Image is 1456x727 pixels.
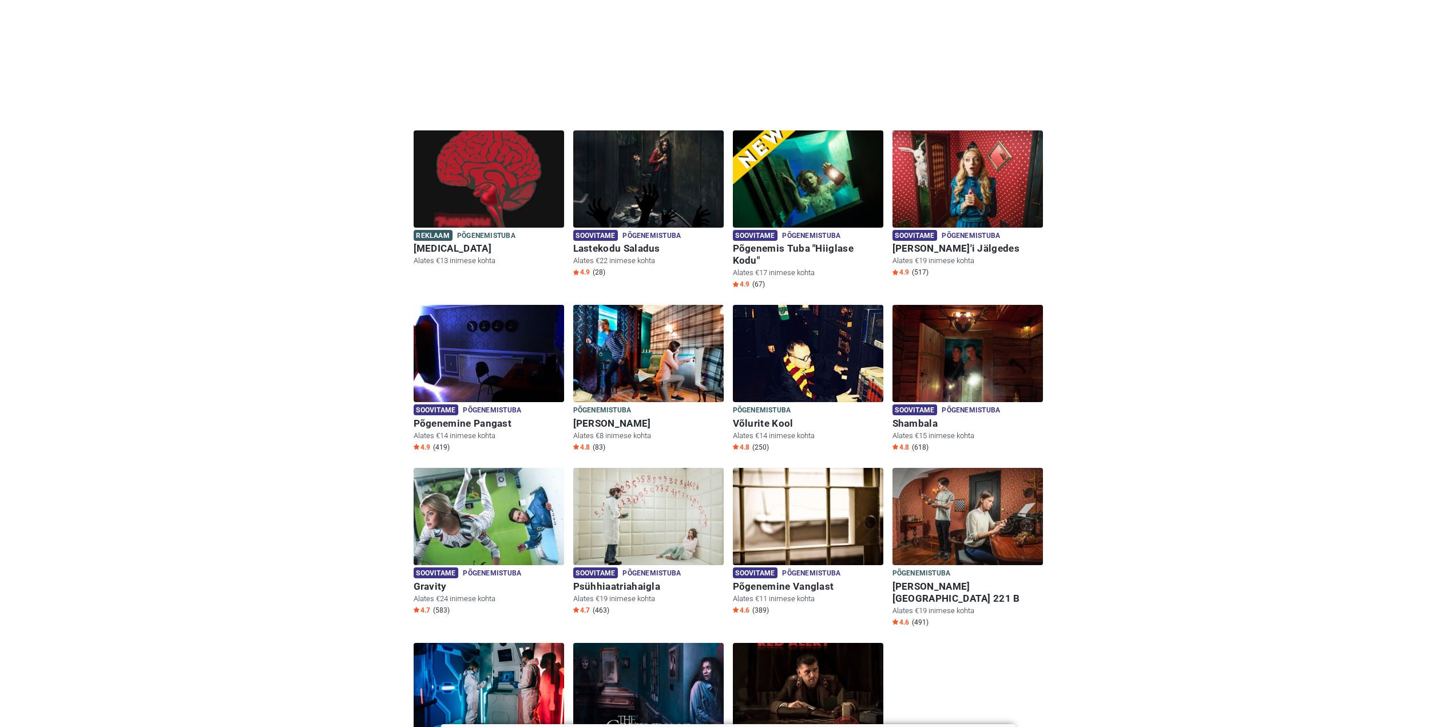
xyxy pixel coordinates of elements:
[912,443,929,452] span: (618)
[752,606,769,615] span: (389)
[414,468,564,617] a: Gravity Soovitame Põgenemistuba Gravity Alates €24 inimese kohta Star4.7 (583)
[752,280,765,289] span: (67)
[733,130,883,292] a: Põgenemis Tuba "Hiiglase Kodu" Soovitame Põgenemistuba Põgenemis Tuba "Hiiglase Kodu" Alates €17 ...
[892,567,951,580] span: Põgenemistuba
[892,130,1043,280] a: Alice'i Jälgedes Soovitame Põgenemistuba [PERSON_NAME]'i Jälgedes Alates €19 inimese kohta Star4....
[414,230,453,241] span: Reklaam
[573,130,724,228] img: Lastekodu Saladus
[593,443,605,452] span: (83)
[414,418,564,430] h6: Põgenemine Pangast
[733,404,791,417] span: Põgenemistuba
[593,268,605,277] span: (28)
[433,606,450,615] span: (583)
[414,256,564,266] p: Alates €13 inimese kohta
[942,404,1000,417] span: Põgenemistuba
[573,581,724,593] h6: Psühhiaatriahaigla
[414,243,564,255] h6: [MEDICAL_DATA]
[752,443,769,452] span: (250)
[733,468,883,617] a: Põgenemine Vanglast Soovitame Põgenemistuba Põgenemine Vanglast Alates €11 inimese kohta Star4.6 ...
[573,418,724,430] h6: [PERSON_NAME]
[782,567,840,580] span: Põgenemistuba
[622,230,681,243] span: Põgenemistuba
[733,305,883,454] a: Võlurite Kool Põgenemistuba Võlurite Kool Alates €14 inimese kohta Star4.8 (250)
[892,444,898,450] img: Star
[573,468,724,565] img: Psühhiaatriahaigla
[573,606,590,615] span: 4.7
[463,567,521,580] span: Põgenemistuba
[733,581,883,593] h6: Põgenemine Vanglast
[782,230,840,243] span: Põgenemistuba
[942,230,1000,243] span: Põgenemistuba
[892,130,1043,228] img: Alice'i Jälgedes
[733,567,778,578] span: Soovitame
[463,404,521,417] span: Põgenemistuba
[573,243,724,255] h6: Lastekodu Saladus
[573,468,724,617] a: Psühhiaatriahaigla Soovitame Põgenemistuba Psühhiaatriahaigla Alates €19 inimese kohta Star4.7 (463)
[892,581,1043,605] h6: [PERSON_NAME][GEOGRAPHIC_DATA] 221 B
[733,606,749,615] span: 4.6
[733,281,739,287] img: Star
[892,618,909,627] span: 4.6
[593,606,609,615] span: (463)
[622,567,681,580] span: Põgenemistuba
[573,443,590,452] span: 4.8
[733,418,883,430] h6: Võlurite Kool
[892,269,898,275] img: Star
[414,468,564,565] img: Gravity
[414,443,430,452] span: 4.9
[573,444,579,450] img: Star
[573,431,724,441] p: Alates €8 inimese kohta
[733,243,883,267] h6: Põgenemis Tuba "Hiiglase Kodu"
[414,581,564,593] h6: Gravity
[892,305,1043,402] img: Shambala
[733,230,778,241] span: Soovitame
[414,431,564,441] p: Alates €14 inimese kohta
[573,607,579,613] img: Star
[892,431,1043,441] p: Alates €15 inimese kohta
[414,130,564,228] img: Paranoia
[892,230,938,241] span: Soovitame
[414,130,564,269] a: Paranoia Reklaam Põgenemistuba [MEDICAL_DATA] Alates €13 inimese kohta
[733,268,883,278] p: Alates €17 inimese kohta
[892,443,909,452] span: 4.8
[573,268,590,277] span: 4.9
[573,594,724,604] p: Alates €19 inimese kohta
[433,443,450,452] span: (419)
[733,431,883,441] p: Alates €14 inimese kohta
[892,243,1043,255] h6: [PERSON_NAME]'i Jälgedes
[733,443,749,452] span: 4.8
[414,305,564,454] a: Põgenemine Pangast Soovitame Põgenemistuba Põgenemine Pangast Alates €14 inimese kohta Star4.9 (419)
[912,268,929,277] span: (517)
[733,280,749,289] span: 4.9
[892,606,1043,616] p: Alates €19 inimese kohta
[892,619,898,625] img: Star
[573,130,724,280] a: Lastekodu Saladus Soovitame Põgenemistuba Lastekodu Saladus Alates €22 inimese kohta Star4.9 (28)
[892,468,1043,629] a: Baker Street 221 B Põgenemistuba [PERSON_NAME][GEOGRAPHIC_DATA] 221 B Alates €19 inimese kohta St...
[573,305,724,402] img: Sherlock Holmes
[414,444,419,450] img: Star
[414,606,430,615] span: 4.7
[573,256,724,266] p: Alates €22 inimese kohta
[733,444,739,450] img: Star
[457,230,515,243] span: Põgenemistuba
[733,468,883,565] img: Põgenemine Vanglast
[573,305,724,454] a: Sherlock Holmes Põgenemistuba [PERSON_NAME] Alates €8 inimese kohta Star4.8 (83)
[892,256,1043,266] p: Alates €19 inimese kohta
[573,404,632,417] span: Põgenemistuba
[892,268,909,277] span: 4.9
[414,594,564,604] p: Alates €24 inimese kohta
[573,269,579,275] img: Star
[892,404,938,415] span: Soovitame
[733,305,883,402] img: Võlurite Kool
[912,618,929,627] span: (491)
[414,404,459,415] span: Soovitame
[733,607,739,613] img: Star
[892,418,1043,430] h6: Shambala
[892,305,1043,454] a: Shambala Soovitame Põgenemistuba Shambala Alates €15 inimese kohta Star4.8 (618)
[414,567,459,578] span: Soovitame
[573,567,618,578] span: Soovitame
[733,594,883,604] p: Alates €11 inimese kohta
[573,230,618,241] span: Soovitame
[733,130,883,228] img: Põgenemis Tuba "Hiiglase Kodu"
[414,305,564,402] img: Põgenemine Pangast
